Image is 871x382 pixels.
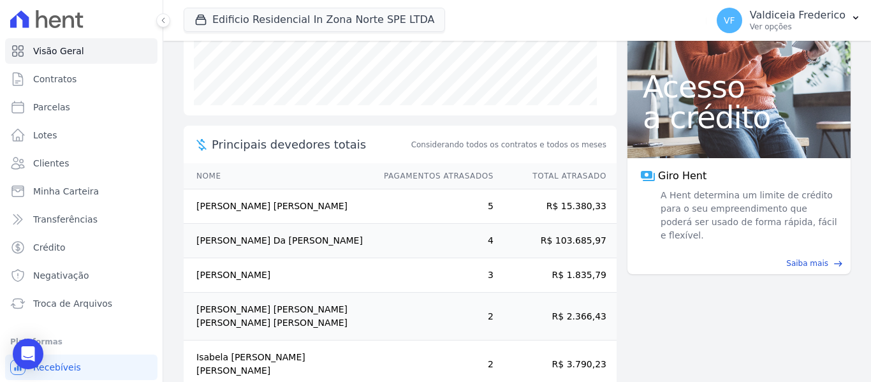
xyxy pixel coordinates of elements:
[184,189,372,224] td: [PERSON_NAME] [PERSON_NAME]
[411,139,606,151] span: Considerando todos os contratos e todos os meses
[33,129,57,142] span: Lotes
[10,334,152,349] div: Plataformas
[5,66,157,92] a: Contratos
[494,293,617,341] td: R$ 2.366,43
[5,122,157,148] a: Lotes
[643,102,835,133] span: a crédito
[212,136,409,153] span: Principais devedores totais
[5,291,157,316] a: Troca de Arquivos
[706,3,871,38] button: VF Valdiceia Frederico Ver opções
[5,207,157,232] a: Transferências
[786,258,828,269] span: Saiba mais
[184,224,372,258] td: [PERSON_NAME] Da [PERSON_NAME]
[5,38,157,64] a: Visão Geral
[372,293,494,341] td: 2
[494,189,617,224] td: R$ 15.380,33
[33,297,112,310] span: Troca de Arquivos
[635,258,843,269] a: Saiba mais east
[5,355,157,380] a: Recebíveis
[33,45,84,57] span: Visão Geral
[184,293,372,341] td: [PERSON_NAME] [PERSON_NAME] [PERSON_NAME] [PERSON_NAME]
[750,22,845,32] p: Ver opções
[372,163,494,189] th: Pagamentos Atrasados
[750,9,845,22] p: Valdiceia Frederico
[5,235,157,260] a: Crédito
[33,101,70,114] span: Parcelas
[494,224,617,258] td: R$ 103.685,97
[13,339,43,369] div: Open Intercom Messenger
[33,73,77,85] span: Contratos
[33,241,66,254] span: Crédito
[5,151,157,176] a: Clientes
[5,94,157,120] a: Parcelas
[643,71,835,102] span: Acesso
[658,168,706,184] span: Giro Hent
[184,8,445,32] button: Edificio Residencial In Zona Norte SPE LTDA
[658,189,838,242] span: A Hent determina um limite de crédito para o seu empreendimento que poderá ser usado de forma ráp...
[724,16,735,25] span: VF
[5,179,157,204] a: Minha Carteira
[33,185,99,198] span: Minha Carteira
[372,189,494,224] td: 5
[33,157,69,170] span: Clientes
[494,258,617,293] td: R$ 1.835,79
[33,269,89,282] span: Negativação
[33,213,98,226] span: Transferências
[184,258,372,293] td: [PERSON_NAME]
[5,263,157,288] a: Negativação
[494,163,617,189] th: Total Atrasado
[833,259,843,268] span: east
[372,224,494,258] td: 4
[372,258,494,293] td: 3
[33,361,81,374] span: Recebíveis
[184,163,372,189] th: Nome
